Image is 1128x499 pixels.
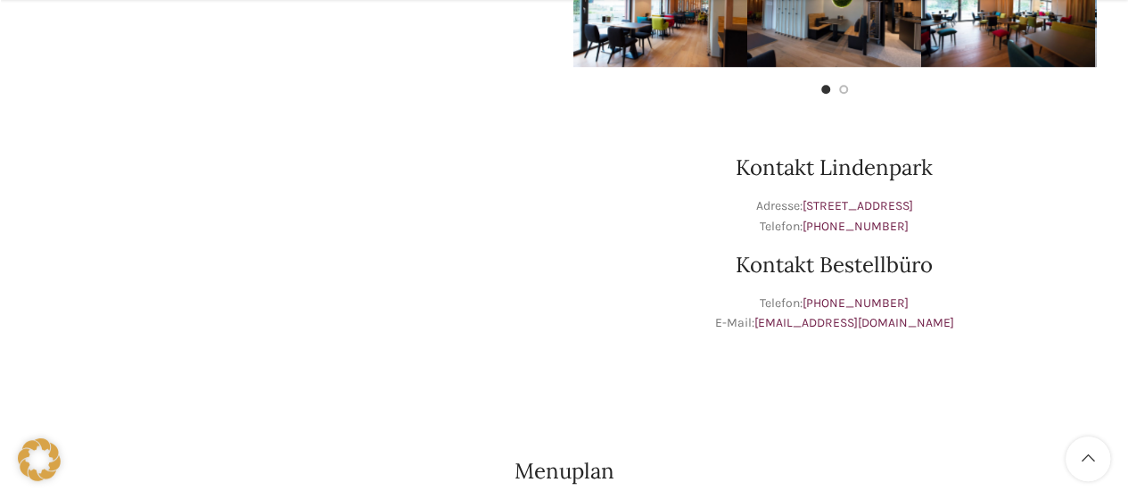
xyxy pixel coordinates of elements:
[803,219,909,234] a: [PHONE_NUMBER]
[573,157,1096,179] h2: Kontakt Lindenpark
[754,315,954,330] a: [EMAIL_ADDRESS][DOMAIN_NAME]
[1066,437,1110,481] a: Scroll to top button
[33,461,1096,482] h2: Menuplan
[821,85,830,94] li: Go to slide 1
[573,294,1096,334] p: Telefon: E-Mail:
[573,254,1096,276] h2: Kontakt Bestellbüro
[33,112,556,380] iframe: bäckerei schwyter lindenstrasse
[573,196,1096,237] p: Adresse: Telefon:
[803,198,913,213] a: [STREET_ADDRESS]
[803,295,909,311] a: [PHONE_NUMBER]
[839,85,848,94] li: Go to slide 2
